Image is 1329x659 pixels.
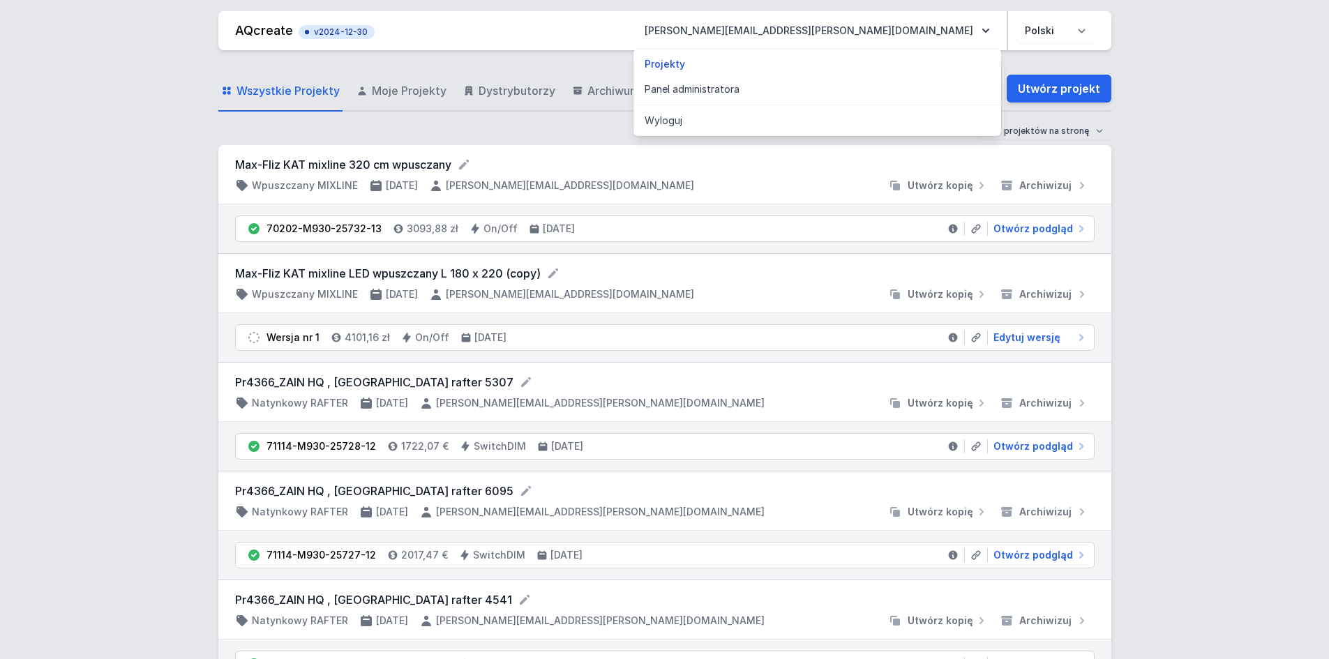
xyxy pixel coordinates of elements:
form: Pr4366_ZAIN HQ , [GEOGRAPHIC_DATA] rafter 4541 [235,591,1095,608]
h4: SwitchDIM [473,548,525,562]
h4: Wpuszczany MIXLINE [252,287,358,301]
span: Archiwizuj [1019,614,1072,628]
a: Panel administratora [633,77,1001,102]
h4: SwitchDIM [474,439,526,453]
a: Edytuj wersję [988,331,1088,344]
button: Wyloguj [633,108,1001,133]
button: Archiwizuj [994,287,1095,301]
h4: [PERSON_NAME][EMAIL_ADDRESS][PERSON_NAME][DOMAIN_NAME] [436,396,765,410]
button: Utwórz kopię [883,179,994,192]
h4: Natynkowy RAFTER [252,396,348,410]
button: v2024-12-30 [299,22,375,39]
form: Max-Fliz KAT mixline 320 cm wpusczany [235,156,1095,173]
span: Utwórz kopię [908,505,973,519]
a: Dystrybutorzy [460,71,558,112]
span: Archiwizuj [1019,179,1072,192]
span: Dystrybutorzy [479,82,555,99]
form: Max-Fliz KAT mixline LED wpuszczany L 180 x 220 (copy) [235,265,1095,282]
span: Wszystkie Projekty [236,82,340,99]
a: Archiwum [569,71,643,112]
select: Wybierz język [1016,18,1095,43]
span: v2024-12-30 [306,26,368,38]
h4: 2017,47 € [401,548,448,562]
h4: Natynkowy RAFTER [252,505,348,519]
img: draft.svg [247,331,261,344]
form: Pr4366_ZAIN HQ , [GEOGRAPHIC_DATA] rafter 6095 [235,483,1095,499]
div: 70202-M930-25732-13 [266,222,382,236]
h4: 3093,88 zł [407,222,458,236]
span: Utwórz kopię [908,287,973,301]
h4: [DATE] [376,505,408,519]
button: Archiwizuj [994,614,1095,628]
h4: [DATE] [550,548,583,562]
h4: Natynkowy RAFTER [252,614,348,628]
h4: [PERSON_NAME][EMAIL_ADDRESS][DOMAIN_NAME] [446,179,694,192]
button: Archiwizuj [994,505,1095,519]
h4: 1722,07 € [401,439,449,453]
span: Otwórz podgląd [993,439,1073,453]
button: Utwórz kopię [883,287,994,301]
h4: [DATE] [551,439,583,453]
button: Edytuj nazwę projektu [457,158,471,172]
a: Wszystkie Projekty [218,71,343,112]
h4: Wpuszczany MIXLINE [252,179,358,192]
span: Edytuj wersję [993,331,1060,344]
h4: [DATE] [376,614,408,628]
button: [PERSON_NAME][EMAIL_ADDRESS][PERSON_NAME][DOMAIN_NAME] [633,18,1001,43]
a: Projekty [633,52,1001,77]
h4: On/Off [483,222,518,236]
button: Utwórz kopię [883,614,994,628]
form: Pr4366_ZAIN HQ , [GEOGRAPHIC_DATA] rafter 5307 [235,374,1095,391]
button: Edytuj nazwę projektu [518,593,532,607]
a: Otwórz podgląd [988,548,1088,562]
button: Archiwizuj [994,396,1095,410]
span: Moje Projekty [372,82,446,99]
button: Edytuj nazwę projektu [519,375,533,389]
button: Edytuj nazwę projektu [546,266,560,280]
h4: [PERSON_NAME][EMAIL_ADDRESS][PERSON_NAME][DOMAIN_NAME] [436,614,765,628]
a: Otwórz podgląd [988,222,1088,236]
div: 71114-M930-25728-12 [266,439,376,453]
span: Utwórz kopię [908,396,973,410]
a: Otwórz podgląd [988,439,1088,453]
h4: [DATE] [386,179,418,192]
span: Utwórz kopię [908,179,973,192]
a: AQcreate [235,23,293,38]
h4: On/Off [415,331,449,344]
span: Otwórz podgląd [993,548,1073,562]
h4: [DATE] [543,222,575,236]
h4: [PERSON_NAME][EMAIL_ADDRESS][DOMAIN_NAME] [446,287,694,301]
a: Moje Projekty [354,71,449,112]
button: Edytuj nazwę projektu [519,484,533,498]
span: Archiwizuj [1019,505,1072,519]
span: Utwórz kopię [908,614,973,628]
button: Utwórz kopię [883,505,994,519]
h4: [DATE] [376,396,408,410]
h4: [PERSON_NAME][EMAIL_ADDRESS][PERSON_NAME][DOMAIN_NAME] [436,505,765,519]
h4: [DATE] [474,331,506,344]
div: 71114-M930-25727-12 [266,548,376,562]
div: [PERSON_NAME][EMAIL_ADDRESS][PERSON_NAME][DOMAIN_NAME] [633,49,1001,136]
h4: 4101,16 zł [345,331,390,344]
button: Utwórz kopię [883,396,994,410]
span: Archiwizuj [1019,287,1072,301]
h4: [DATE] [386,287,418,301]
div: Wersja nr 1 [266,331,320,344]
span: Archiwum [587,82,640,99]
span: Archiwizuj [1019,396,1072,410]
a: Utwórz projekt [1007,75,1111,103]
span: Otwórz podgląd [993,222,1073,236]
button: Archiwizuj [994,179,1095,192]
